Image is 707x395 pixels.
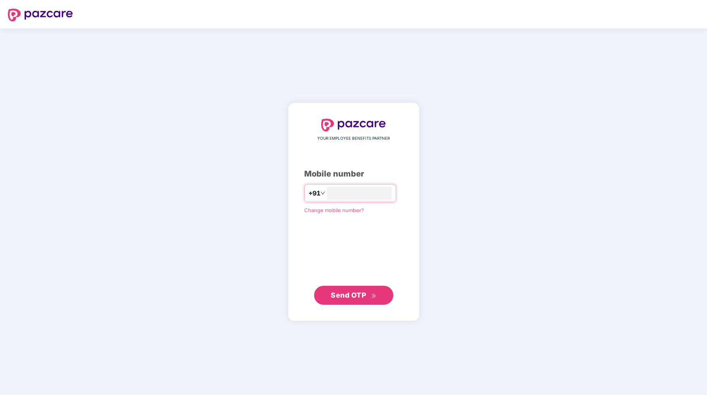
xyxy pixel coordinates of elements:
img: logo [321,119,386,131]
div: Mobile number [304,168,403,180]
a: Change mobile number? [304,207,364,213]
span: down [320,191,325,196]
span: double-right [371,293,376,298]
span: Send OTP [331,291,366,299]
img: logo [8,9,73,21]
span: +91 [309,188,320,198]
span: YOUR EMPLOYEE BENEFITS PARTNER [317,135,390,142]
button: Send OTPdouble-right [314,286,393,305]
